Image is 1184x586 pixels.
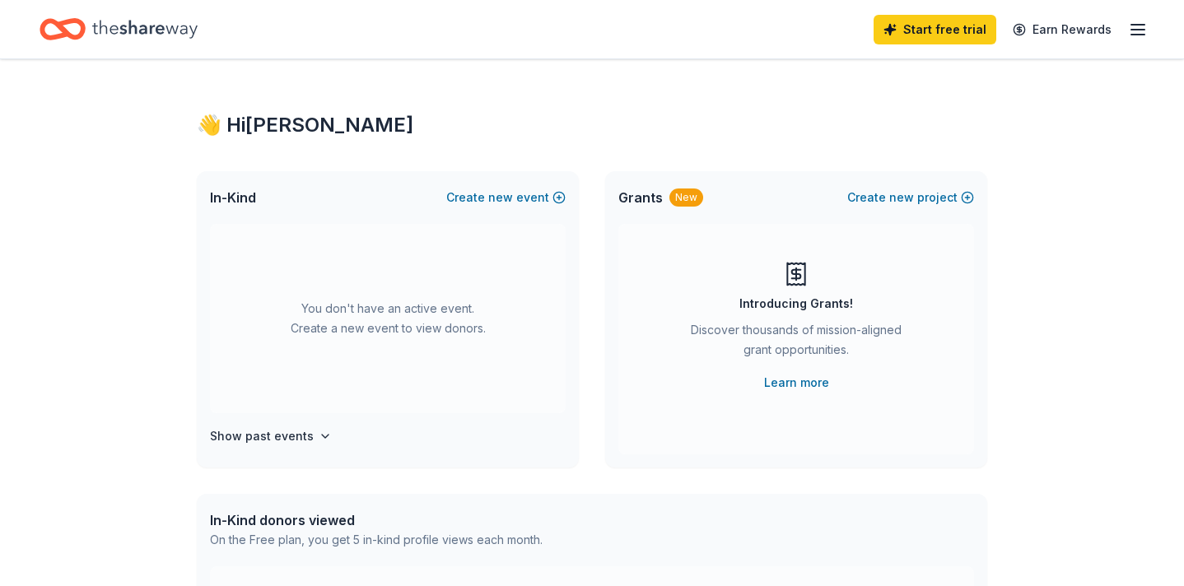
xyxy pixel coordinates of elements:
div: Discover thousands of mission-aligned grant opportunities. [684,320,908,366]
a: Start free trial [874,15,996,44]
button: Show past events [210,426,332,446]
div: New [669,188,703,207]
div: You don't have an active event. Create a new event to view donors. [210,224,566,413]
div: 👋 Hi [PERSON_NAME] [197,112,987,138]
div: Introducing Grants! [739,294,853,314]
a: Home [40,10,198,49]
span: new [889,188,914,207]
span: Grants [618,188,663,207]
a: Earn Rewards [1003,15,1121,44]
span: In-Kind [210,188,256,207]
button: Createnewproject [847,188,974,207]
button: Createnewevent [446,188,566,207]
div: On the Free plan, you get 5 in-kind profile views each month. [210,530,543,550]
div: In-Kind donors viewed [210,510,543,530]
span: new [488,188,513,207]
a: Learn more [764,373,829,393]
h4: Show past events [210,426,314,446]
